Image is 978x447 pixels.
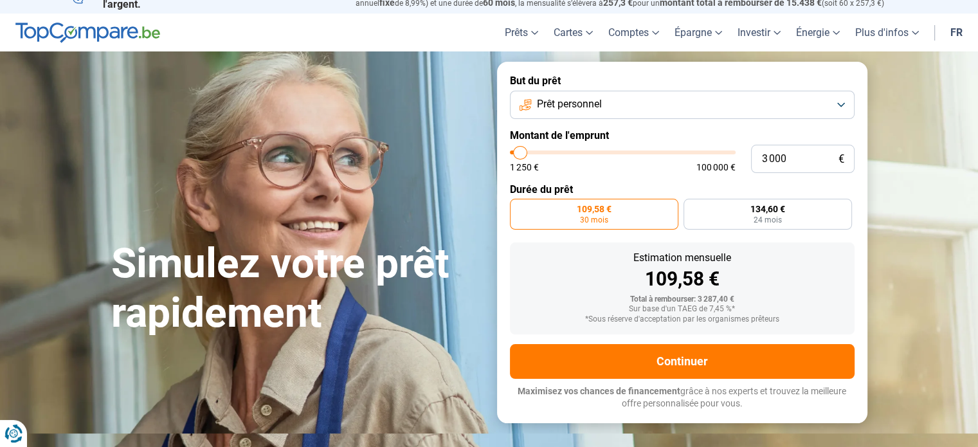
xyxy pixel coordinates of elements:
span: 109,58 € [577,205,611,214]
a: Plus d'infos [847,14,927,51]
button: Continuer [510,344,855,379]
h1: Simulez votre prêt rapidement [111,239,482,338]
span: Maximisez vos chances de financement [518,386,680,396]
div: Sur base d'un TAEG de 7,45 %* [520,305,844,314]
div: 109,58 € [520,269,844,289]
button: Prêt personnel [510,91,855,119]
img: TopCompare [15,23,160,43]
label: But du prêt [510,75,855,87]
a: Cartes [546,14,601,51]
span: 1 250 € [510,163,539,172]
span: 100 000 € [696,163,736,172]
span: € [838,154,844,165]
a: Énergie [788,14,847,51]
a: Prêts [497,14,546,51]
span: 134,60 € [750,205,785,214]
div: *Sous réserve d'acceptation par les organismes prêteurs [520,315,844,324]
span: 24 mois [754,216,782,224]
a: Épargne [667,14,730,51]
a: Investir [730,14,788,51]
span: Prêt personnel [537,97,602,111]
div: Estimation mensuelle [520,253,844,263]
a: Comptes [601,14,667,51]
label: Montant de l'emprunt [510,129,855,141]
a: fr [943,14,970,51]
div: Total à rembourser: 3 287,40 € [520,295,844,304]
p: grâce à nos experts et trouvez la meilleure offre personnalisée pour vous. [510,385,855,410]
label: Durée du prêt [510,183,855,196]
span: 30 mois [580,216,608,224]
